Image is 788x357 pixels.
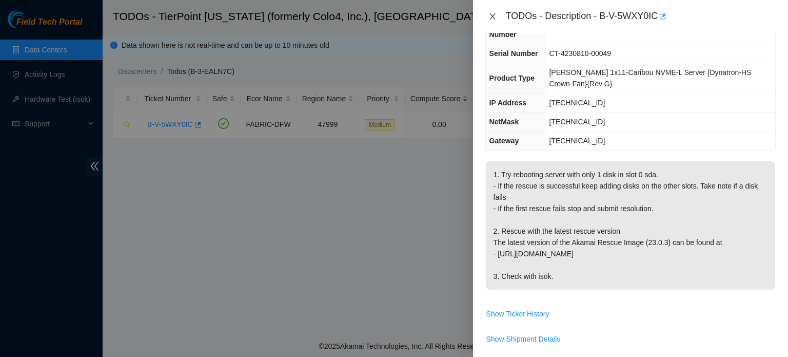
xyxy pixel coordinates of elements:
[489,49,538,58] span: Serial Number
[485,12,500,22] button: Close
[486,306,550,322] button: Show Ticket History
[549,68,751,88] span: [PERSON_NAME] 1x11-Caribou NVME-L Server {Dynatron-HS Crown-Fan}{Rev G}
[486,308,549,320] span: Show Ticket History
[489,137,519,145] span: Gateway
[489,118,519,126] span: NetMask
[506,8,776,25] div: TODOs - Description - B-V-5WXY0IC
[489,74,535,82] span: Product Type
[549,137,605,145] span: [TECHNICAL_ID]
[549,49,611,58] span: CT-4230810-00049
[488,12,497,21] span: close
[486,331,561,347] button: Show Shipment Details
[489,99,526,107] span: IP Address
[549,118,605,126] span: [TECHNICAL_ID]
[486,161,775,290] p: 1. Try rebooting server with only 1 disk in slot 0 sda. - If the rescue is successful keep adding...
[486,333,561,345] span: Show Shipment Details
[549,99,605,107] span: [TECHNICAL_ID]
